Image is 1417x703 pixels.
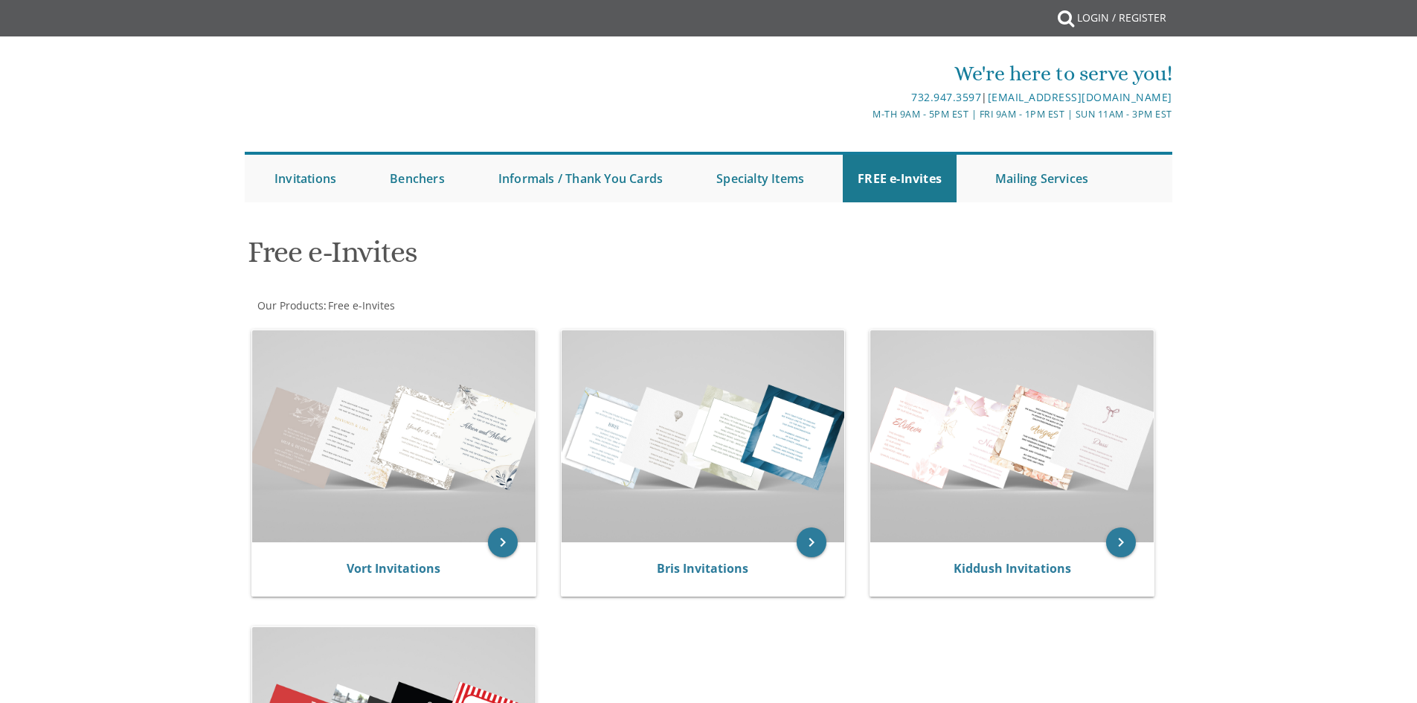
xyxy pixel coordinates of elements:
[328,298,395,312] span: Free e-Invites
[347,560,440,577] a: Vort Invitations
[797,527,826,557] a: keyboard_arrow_right
[555,106,1172,122] div: M-Th 9am - 5pm EST | Fri 9am - 1pm EST | Sun 11am - 3pm EST
[260,155,351,202] a: Invitations
[911,90,981,104] a: 732.947.3597
[954,560,1071,577] a: Kiddush Invitations
[256,298,324,312] a: Our Products
[555,59,1172,89] div: We're here to serve you!
[1106,527,1136,557] a: keyboard_arrow_right
[870,330,1154,542] img: Kiddush Invitations
[245,298,709,313] div: :
[483,155,678,202] a: Informals / Thank You Cards
[701,155,819,202] a: Specialty Items
[252,330,536,542] img: Vort Invitations
[988,90,1172,104] a: [EMAIL_ADDRESS][DOMAIN_NAME]
[843,155,957,202] a: FREE e-Invites
[327,298,395,312] a: Free e-Invites
[248,236,855,280] h1: Free e-Invites
[555,89,1172,106] div: |
[562,330,845,542] img: Bris Invitations
[375,155,460,202] a: Benchers
[657,560,748,577] a: Bris Invitations
[488,527,518,557] a: keyboard_arrow_right
[980,155,1103,202] a: Mailing Services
